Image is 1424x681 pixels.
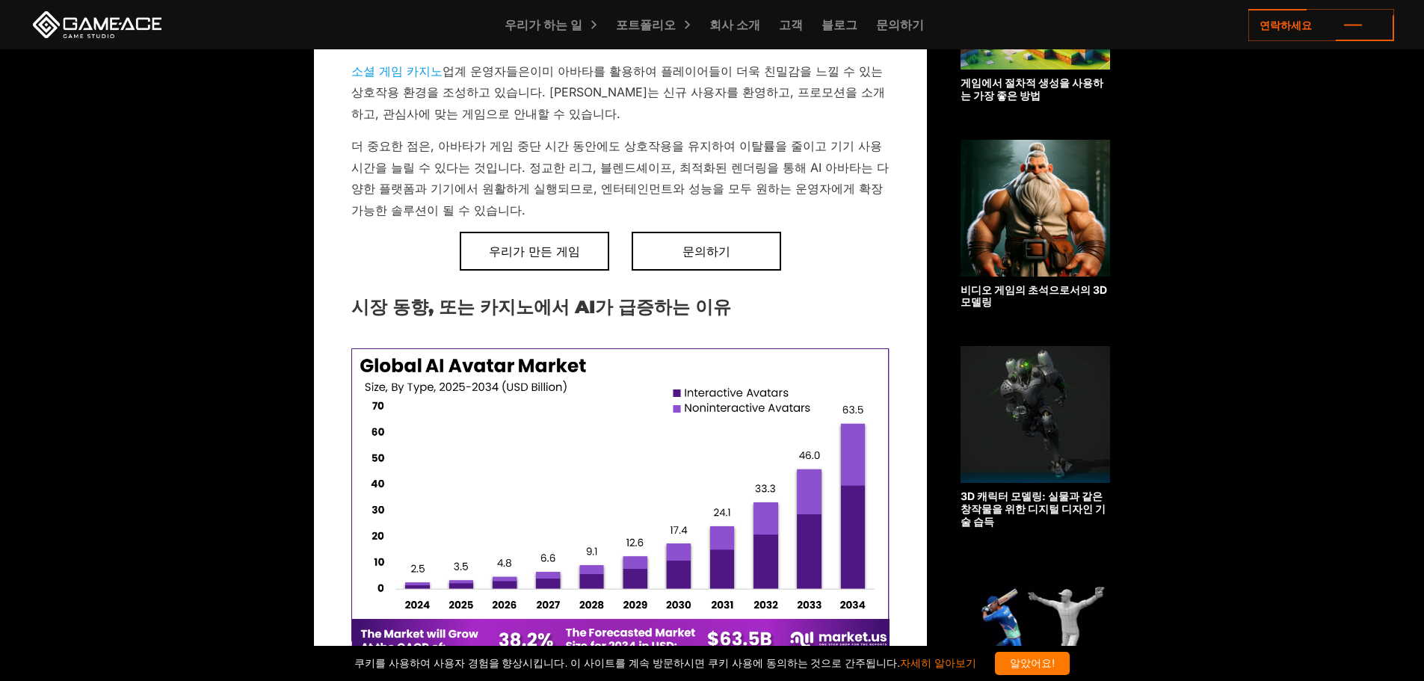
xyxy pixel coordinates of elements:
a: 우리가 만든 게임 [460,232,609,271]
a: 문의하기 [632,232,781,271]
font: 우리가 만든 게임 [489,244,580,259]
font: 문의하기 [682,244,730,259]
img: 관련된 [961,140,1110,277]
font: 게임에서 절차적 생성을 사용하는 가장 좋은 방법 [961,76,1103,102]
font: 알았어요! [1010,657,1055,669]
font: 시장 동향, 또는 카지노에서 AI가 급증하는 이유 [351,296,731,318]
font: 우리가 하는 일 [505,17,582,32]
font: 더 중요한 점은, 아바타가 게임 중단 시간 동안에도 상호작용을 유지하여 이탈률을 줄이고 기기 사용 시간을 늘릴 수 있다는 것입니다. 정교한 리그, 블렌드셰이프, 최적화된 렌더... [351,138,889,217]
a: 자세히 알아보기 [900,657,976,669]
a: 비디오 게임의 초석으로서의 3D 모델링 [961,140,1110,309]
font: 이미 아바타를 활용하여 플레이어들이 더욱 친밀감을 느낄 수 있는 상호작용 환경을 조성하고 있습니다. [PERSON_NAME]는 신규 사용자를 환영하고, 프로모션을 소개하고, ... [351,64,885,121]
font: 블로그 [822,17,857,32]
font: 3D 캐릭터 모델링: 실물과 같은 창작물을 위한 디지털 디자인 기술 습득 [961,490,1106,528]
img: 글로벌 AI 아바타 시장 [351,348,890,661]
font: 쿠키를 사용하여 사용자 경험을 향상시킵니다. 이 사이트를 계속 방문하시면 쿠키 사용에 동의하는 것으로 간주됩니다. [354,657,900,669]
font: 고객 [779,17,803,32]
img: 관련된 [961,346,1110,483]
font: 업계 운영자들은 [443,64,530,78]
font: 문의하기 [876,17,924,32]
a: 소셜 게임 카지노 [351,64,443,78]
a: 연락하세요 [1248,9,1394,41]
font: 비디오 게임의 초석으로서의 3D 모델링 [961,283,1107,309]
a: 3D 캐릭터 모델링: 실물과 같은 창작물을 위한 디지털 디자인 기술 습득 [961,346,1110,528]
font: 회사 소개 [709,17,760,32]
font: 포트폴리오 [616,17,676,32]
